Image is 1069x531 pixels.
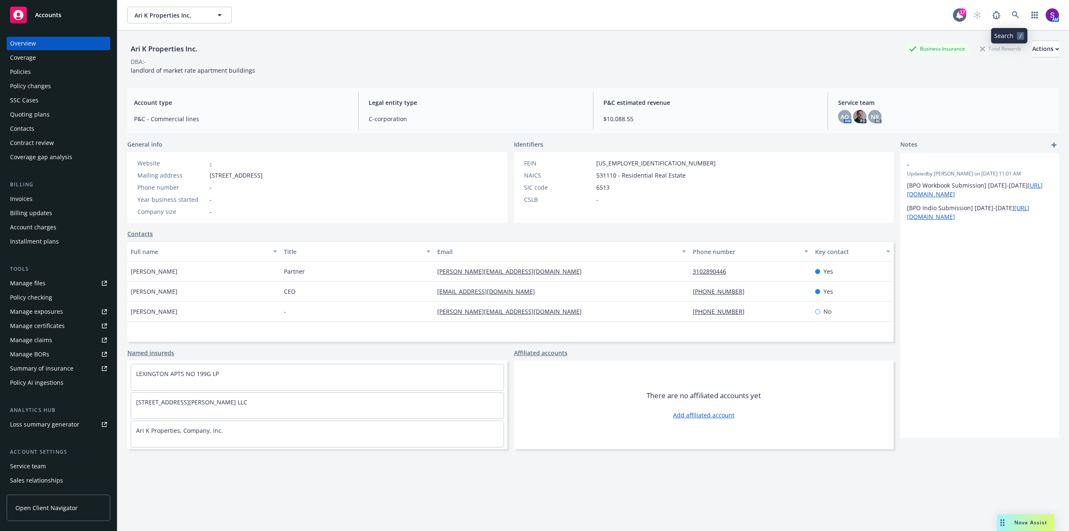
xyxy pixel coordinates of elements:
a: LEXINGTON APTS NO 199G LP [136,370,219,378]
a: Sales relationships [7,474,110,487]
a: Installment plans [7,235,110,248]
div: Manage exposures [10,305,63,318]
span: Ari K Properties Inc. [134,11,207,20]
div: Title [284,247,421,256]
span: Yes [823,287,833,296]
div: Billing [7,180,110,189]
div: Manage certificates [10,319,65,333]
span: AO [841,112,849,121]
div: Email [437,247,677,256]
span: Accounts [35,12,61,18]
span: Notes [900,140,917,150]
a: Ari K Properties, Company, Inc. [136,427,223,434]
div: Tools [7,265,110,273]
span: - [210,183,212,192]
button: Email [434,241,689,262]
div: Manage BORs [10,348,49,361]
span: Yes [823,267,833,276]
div: Loss summary generator [10,418,79,431]
a: Account charges [7,221,110,234]
a: Loss summary generator [7,418,110,431]
div: Key contact [815,247,881,256]
span: Updated by [PERSON_NAME] on [DATE] 11:01 AM [907,170,1052,178]
a: SSC Cases [7,94,110,107]
a: Search [1007,7,1024,23]
div: Drag to move [997,514,1008,531]
div: Manage files [10,277,46,290]
span: CEO [284,287,296,296]
span: P&C - Commercial lines [134,114,348,123]
div: Account settings [7,448,110,456]
span: [PERSON_NAME] [131,307,177,316]
span: Nova Assist [1014,519,1047,526]
a: Overview [7,37,110,50]
span: P&C estimated revenue [603,98,818,107]
a: add [1049,140,1059,150]
a: Contacts [127,229,153,238]
a: Manage files [7,277,110,290]
div: Sales relationships [10,474,63,487]
a: [PERSON_NAME][EMAIL_ADDRESS][DOMAIN_NAME] [437,307,588,315]
div: Quoting plans [10,108,50,121]
a: [PERSON_NAME][EMAIL_ADDRESS][DOMAIN_NAME] [437,267,588,275]
a: Report a Bug [988,7,1005,23]
span: 531110 - Residential Real Estate [596,171,686,180]
div: CSLB [524,195,593,204]
p: [BPO Workbook Submission] [DATE]-[DATE] [907,181,1052,198]
a: [PHONE_NUMBER] [693,287,751,295]
span: Identifiers [514,140,543,149]
div: Ari K Properties Inc. [127,43,201,54]
a: [EMAIL_ADDRESS][DOMAIN_NAME] [437,287,542,295]
a: Coverage [7,51,110,64]
div: NAICS [524,171,593,180]
img: photo [1046,8,1059,22]
a: - [210,159,212,167]
div: Contract review [10,136,54,150]
div: Installment plans [10,235,59,248]
span: - [596,195,598,204]
a: Billing updates [7,206,110,220]
div: Total Rewards [976,43,1026,54]
span: Service team [838,98,1052,107]
div: Overview [10,37,36,50]
div: Manage claims [10,333,52,347]
span: landlord of market rate apartment buildings [131,66,255,74]
div: SSC Cases [10,94,38,107]
span: - [210,195,212,204]
a: Contacts [7,122,110,135]
div: FEIN [524,159,593,168]
div: Billing updates [10,206,52,220]
span: [PERSON_NAME] [131,267,177,276]
span: NR [871,112,879,121]
a: Summary of insurance [7,362,110,375]
span: Partner [284,267,305,276]
div: Website [137,159,206,168]
button: Title [281,241,434,262]
a: Invoices [7,192,110,206]
span: There are no affiliated accounts yet [646,391,761,401]
span: [STREET_ADDRESS] [210,171,263,180]
span: Account type [134,98,348,107]
a: [STREET_ADDRESS][PERSON_NAME] LLC [136,398,247,406]
div: 17 [959,8,966,16]
button: Nova Assist [997,514,1054,531]
a: Manage BORs [7,348,110,361]
div: Invoices [10,192,33,206]
span: [US_EMPLOYER_IDENTIFICATION_NUMBER] [596,159,716,168]
img: photo [853,110,866,123]
a: Policy changes [7,79,110,93]
div: Year business started [137,195,206,204]
a: Start snowing [969,7,985,23]
div: Service team [10,460,46,473]
div: Mailing address [137,171,206,180]
button: Phone number [689,241,812,262]
div: -Updatedby [PERSON_NAME] on [DATE] 11:01 AM[BPO Workbook Submission] [DATE]-[DATE][URL][DOMAIN_NA... [900,153,1059,228]
span: - [210,207,212,216]
span: - [284,307,286,316]
a: Named insureds [127,348,174,357]
a: Switch app [1026,7,1043,23]
p: [BPO Indio Submission] [DATE]-[DATE] [907,203,1052,221]
a: Manage claims [7,333,110,347]
div: SIC code [524,183,593,192]
button: Key contact [812,241,894,262]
